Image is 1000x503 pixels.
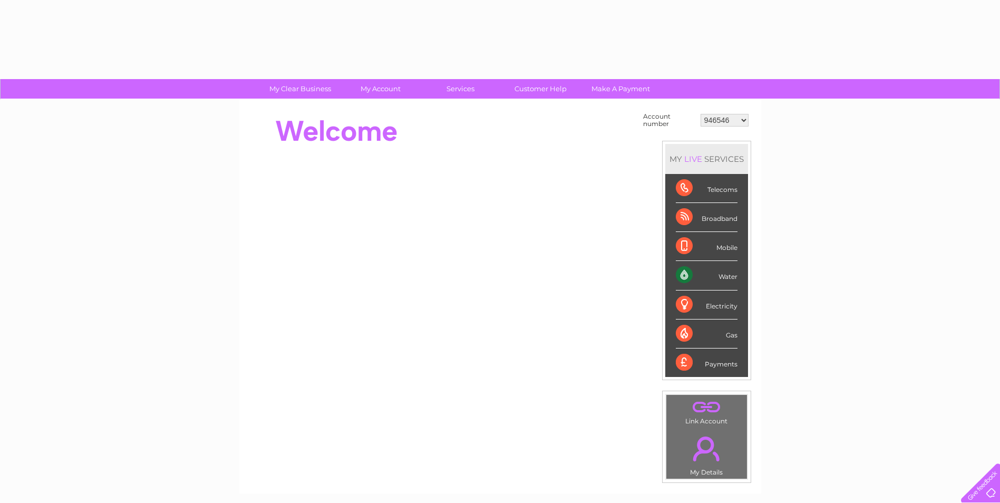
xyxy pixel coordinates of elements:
div: MY SERVICES [665,144,748,174]
td: Account number [640,110,698,130]
div: LIVE [682,154,704,164]
div: Payments [676,349,737,377]
a: Services [417,79,504,99]
a: Make A Payment [577,79,664,99]
div: Electricity [676,291,737,320]
div: Water [676,261,737,290]
a: . [669,398,744,416]
div: Gas [676,320,737,349]
div: Mobile [676,232,737,261]
a: Customer Help [497,79,584,99]
td: Link Account [666,394,747,428]
a: . [669,430,744,467]
a: My Account [337,79,424,99]
div: Broadband [676,203,737,232]
div: Telecoms [676,174,737,203]
a: My Clear Business [257,79,344,99]
td: My Details [666,428,747,479]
